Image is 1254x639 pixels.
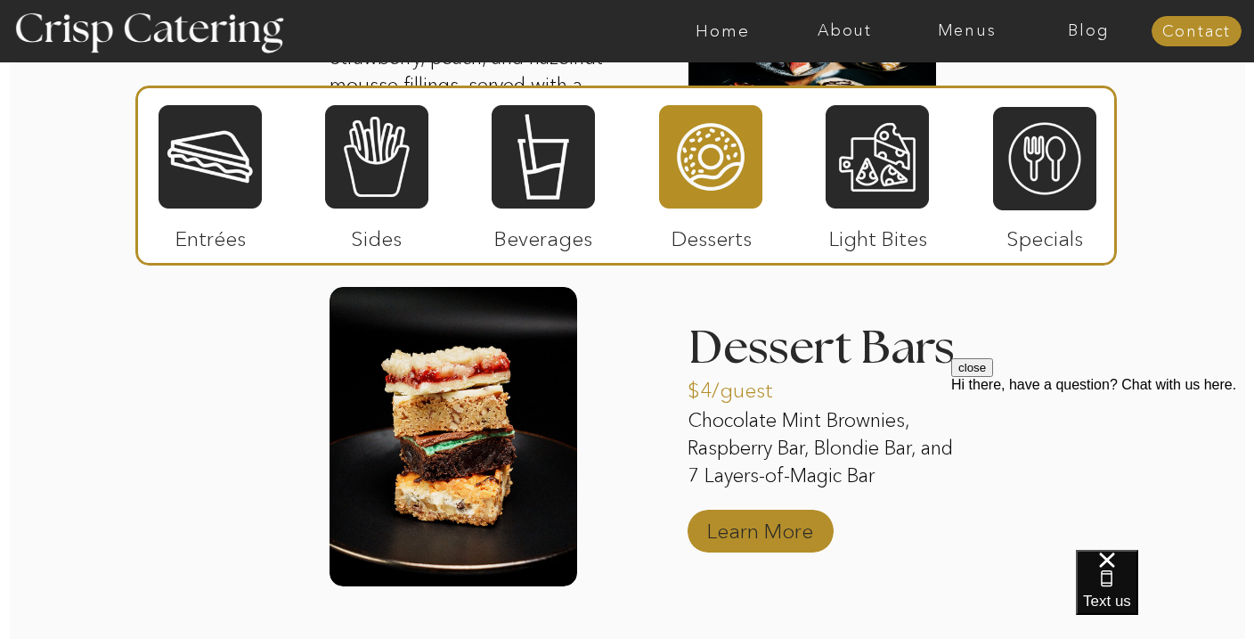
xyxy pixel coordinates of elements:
p: Beverages [484,209,602,260]
p: Light Bites [818,209,937,260]
p: Sides [317,209,436,260]
h3: Dessert Bars [688,325,957,348]
iframe: podium webchat widget prompt [951,358,1254,572]
a: Learn More [701,501,819,553]
p: Desserts [652,209,770,260]
a: Menus [906,22,1028,40]
iframe: podium webchat widget bubble [1076,550,1254,639]
a: Home [662,22,784,40]
p: Entrées [151,209,270,260]
a: Contact [1152,23,1242,41]
p: Chocolate Mint Brownies, Raspberry Bar, Blondie Bar, and 7 Layers-of-Magic Bar [688,407,957,493]
a: Blog [1028,22,1150,40]
a: About [784,22,906,40]
p: Specials [985,209,1103,260]
a: $4/guest [688,360,806,412]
